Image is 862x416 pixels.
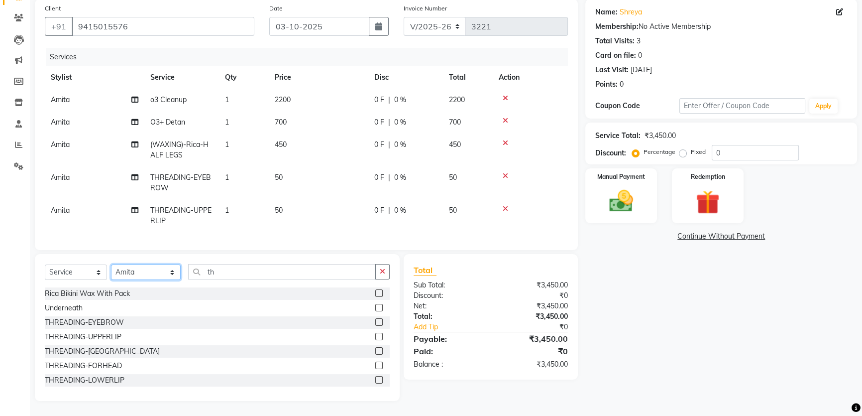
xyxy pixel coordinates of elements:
[388,95,390,105] span: |
[269,66,368,89] th: Price
[150,206,212,225] span: THREADING-UPPERLIP
[691,147,706,156] label: Fixed
[595,148,626,158] div: Discount:
[491,280,575,290] div: ₹3,450.00
[45,303,83,313] div: Underneath
[72,17,254,36] input: Search by Name/Mobile/Email/Code
[406,333,491,345] div: Payable:
[595,101,679,111] div: Coupon Code
[394,205,406,216] span: 0 %
[374,139,384,150] span: 0 F
[595,50,636,61] div: Card on file:
[45,288,130,299] div: Rica Bikini Wax With Pack
[45,361,122,371] div: THREADING-FORHEAD
[595,79,618,90] div: Points:
[394,95,406,105] span: 0 %
[374,172,384,183] span: 0 F
[491,345,575,357] div: ₹0
[188,264,375,279] input: Search or Scan
[595,21,639,32] div: Membership:
[449,173,457,182] span: 50
[150,95,187,104] span: o3 Cleanup
[388,205,390,216] span: |
[150,173,211,192] span: THREADING-EYEBROW
[491,359,575,370] div: ₹3,450.00
[225,118,229,127] span: 1
[275,140,287,149] span: 450
[388,139,390,150] span: |
[691,172,725,181] label: Redemption
[388,172,390,183] span: |
[374,95,384,105] span: 0 F
[225,173,229,182] span: 1
[394,117,406,128] span: 0 %
[219,66,269,89] th: Qty
[275,173,283,182] span: 50
[51,95,70,104] span: Amita
[406,290,491,301] div: Discount:
[679,98,805,114] input: Enter Offer / Coupon Code
[644,147,675,156] label: Percentage
[620,7,642,17] a: Shreya
[404,4,447,13] label: Invoice Number
[406,280,491,290] div: Sub Total:
[374,205,384,216] span: 0 F
[491,290,575,301] div: ₹0
[443,66,493,89] th: Total
[505,322,575,332] div: ₹0
[45,4,61,13] label: Client
[388,117,390,128] span: |
[595,21,847,32] div: No Active Membership
[595,65,629,75] div: Last Visit:
[225,140,229,149] span: 1
[45,346,160,357] div: THREADING-[GEOGRAPHIC_DATA]
[51,206,70,215] span: Amita
[45,332,121,342] div: THREADING-UPPERLIP
[394,139,406,150] span: 0 %
[406,301,491,311] div: Net:
[51,118,70,127] span: Amita
[368,66,443,89] th: Disc
[275,206,283,215] span: 50
[51,173,70,182] span: Amita
[275,95,291,104] span: 2200
[491,301,575,311] div: ₹3,450.00
[394,172,406,183] span: 0 %
[620,79,624,90] div: 0
[225,206,229,215] span: 1
[275,118,287,127] span: 700
[809,99,838,114] button: Apply
[595,36,635,46] div: Total Visits:
[269,4,283,13] label: Date
[597,172,645,181] label: Manual Payment
[688,187,727,217] img: _gift.svg
[491,333,575,345] div: ₹3,450.00
[602,187,641,215] img: _cash.svg
[631,65,652,75] div: [DATE]
[449,140,461,149] span: 450
[406,345,491,357] div: Paid:
[645,131,676,141] div: ₹3,450.00
[406,311,491,322] div: Total:
[449,118,461,127] span: 700
[491,311,575,322] div: ₹3,450.00
[414,265,436,276] span: Total
[595,7,618,17] div: Name:
[406,322,505,332] a: Add Tip
[587,231,855,242] a: Continue Without Payment
[374,117,384,128] span: 0 F
[449,95,465,104] span: 2200
[45,375,124,386] div: THREADING-LOWERLIP
[449,206,457,215] span: 50
[144,66,219,89] th: Service
[637,36,641,46] div: 3
[46,48,575,66] div: Services
[45,66,144,89] th: Stylist
[45,17,73,36] button: +91
[406,359,491,370] div: Balance :
[595,131,641,141] div: Service Total:
[45,317,124,328] div: THREADING-EYEBROW
[150,140,209,159] span: (WAXING)-Rica-HALF LEGS
[638,50,642,61] div: 0
[51,140,70,149] span: Amita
